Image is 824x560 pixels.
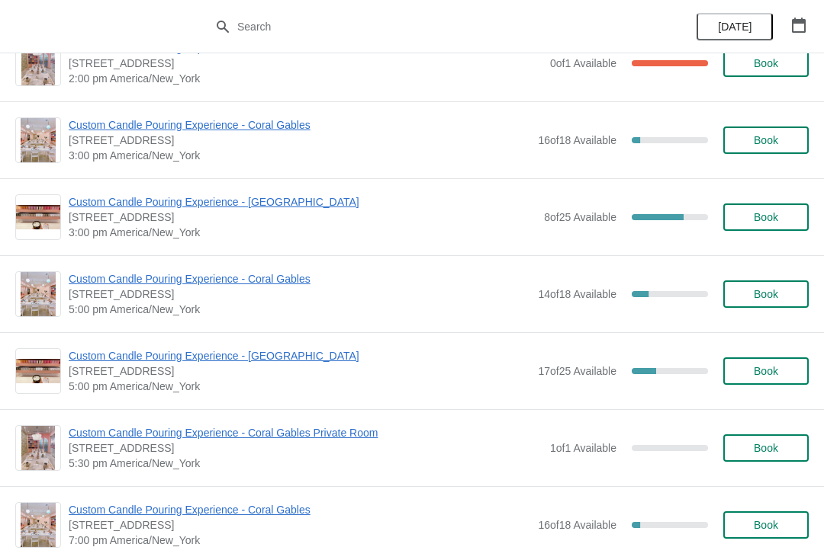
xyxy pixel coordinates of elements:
img: Custom Candle Pouring Experience - Coral Gables | 154 Giralda Avenue, Coral Gables, FL, USA | 5:0... [21,272,56,316]
span: 8 of 25 Available [544,211,616,223]
span: 0 of 1 Available [550,57,616,69]
span: 1 of 1 Available [550,442,616,454]
img: Custom Candle Pouring Experience - Coral Gables | 154 Giralda Avenue, Coral Gables, FL, USA | 7:0... [21,503,56,547]
span: 7:00 pm America/New_York [69,533,530,548]
img: Custom Candle Pouring Experience - Fort Lauderdale | 914 East Las Olas Boulevard, Fort Lauderdale... [16,205,60,230]
span: 14 of 18 Available [538,288,616,300]
span: [STREET_ADDRESS] [69,517,530,533]
button: [DATE] [697,13,773,40]
span: Book [754,134,778,146]
img: Custom Candle Pouring Experience - Coral Gables Private Room | 154 Giralda Avenue, Coral Gables, ... [21,41,55,85]
span: Custom Candle Pouring Experience - Coral Gables Private Room [69,425,542,440]
span: Custom Candle Pouring Experience - Coral Gables [69,502,530,517]
img: Custom Candle Pouring Experience - Coral Gables | 154 Giralda Avenue, Coral Gables, FL, USA | 3:0... [21,118,56,162]
button: Book [723,50,809,77]
button: Book [723,357,809,385]
img: Custom Candle Pouring Experience - Coral Gables Private Room | 154 Giralda Avenue, Coral Gables, ... [21,426,55,470]
span: [STREET_ADDRESS] [69,56,542,71]
span: 5:00 pm America/New_York [69,302,530,317]
input: Search [237,13,618,40]
span: Book [754,442,778,454]
span: 16 of 18 Available [538,134,616,146]
span: Book [754,365,778,377]
span: [STREET_ADDRESS] [69,286,530,302]
span: Custom Candle Pouring Experience - Coral Gables [69,271,530,286]
span: 17 of 25 Available [538,365,616,377]
span: Book [754,288,778,300]
span: 5:00 pm America/New_York [69,379,530,394]
span: [STREET_ADDRESS] [69,440,542,456]
button: Book [723,126,809,154]
span: 3:00 pm America/New_York [69,225,536,240]
span: Custom Candle Pouring Experience - Coral Gables [69,117,530,133]
span: Book [754,211,778,223]
span: [STREET_ADDRESS] [69,210,536,225]
button: Book [723,434,809,462]
span: 3:00 pm America/New_York [69,148,530,163]
span: [DATE] [718,21,752,33]
span: Custom Candle Pouring Experience - [GEOGRAPHIC_DATA] [69,348,530,363]
span: [STREET_ADDRESS] [69,133,530,148]
button: Book [723,511,809,539]
button: Book [723,203,809,231]
span: 2:00 pm America/New_York [69,71,542,86]
span: Book [754,57,778,69]
span: [STREET_ADDRESS] [69,363,530,379]
span: Custom Candle Pouring Experience - [GEOGRAPHIC_DATA] [69,194,536,210]
img: Custom Candle Pouring Experience - Fort Lauderdale | 914 East Las Olas Boulevard, Fort Lauderdale... [16,359,60,384]
button: Book [723,280,809,308]
span: Book [754,519,778,531]
span: 16 of 18 Available [538,519,616,531]
span: 5:30 pm America/New_York [69,456,542,471]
